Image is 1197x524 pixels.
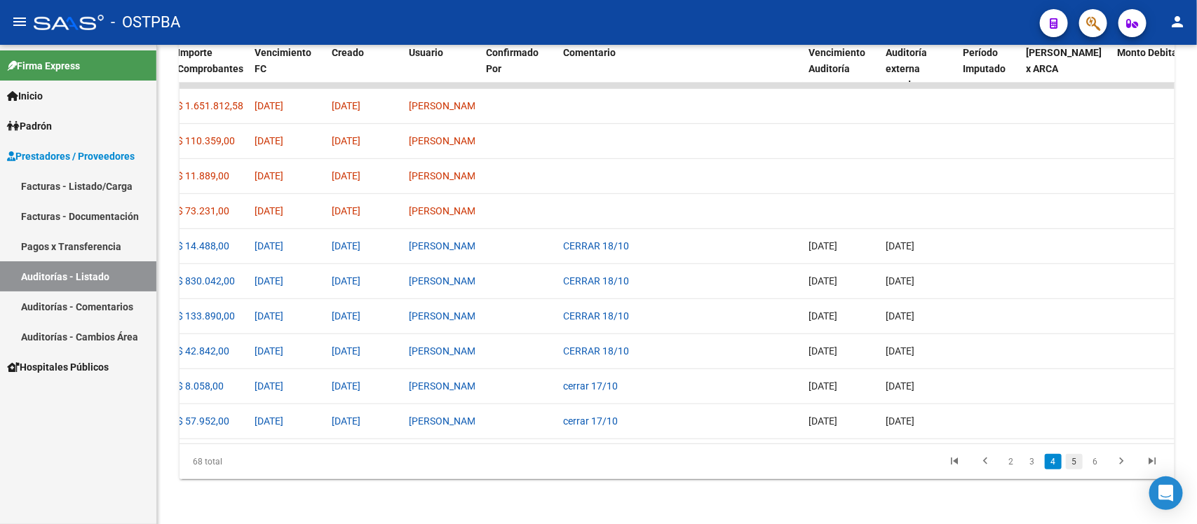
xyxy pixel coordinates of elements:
[255,47,311,74] span: Vencimiento FC
[332,275,360,287] span: [DATE]
[563,415,618,427] span: cerrar 17/10
[332,135,360,146] span: [DATE]
[1108,454,1135,469] a: go to next page
[963,47,1006,74] span: Período Imputado
[409,170,484,181] span: [PERSON_NAME]
[557,38,803,99] datatable-header-cell: Comentario
[177,415,229,427] span: $ 57.952,00
[255,135,283,146] span: [DATE]
[886,275,914,287] span: [DATE]
[563,310,629,322] span: CERRAR 18/10
[809,415,837,427] span: [DATE]
[7,149,135,164] span: Prestadores / Proveedores
[172,38,249,99] datatable-header-cell: Importe Comprobantes
[177,240,229,251] span: $ 14.488,00
[409,310,484,322] span: [PERSON_NAME]
[177,47,243,74] span: Importe Comprobantes
[1169,13,1186,30] mat-icon: person
[409,47,443,58] span: Usuario
[880,38,957,99] datatable-header-cell: Auditoría externa creada
[332,345,360,357] span: [DATE]
[409,240,484,251] span: [PERSON_NAME]
[409,100,484,111] span: [PERSON_NAME]
[803,38,880,99] datatable-header-cell: Vencimiento Auditoría
[255,275,283,287] span: [DATE]
[886,380,914,392] span: [DATE]
[11,13,28,30] mat-icon: menu
[1022,450,1043,474] li: page 3
[563,47,616,58] span: Comentario
[1085,450,1106,474] li: page 6
[1045,454,1062,469] a: 4
[972,454,999,469] a: go to previous page
[177,100,243,111] span: $ 1.651.812,58
[1043,450,1064,474] li: page 4
[332,310,360,322] span: [DATE]
[177,345,229,357] span: $ 42.842,00
[1139,454,1165,469] a: go to last page
[809,240,837,251] span: [DATE]
[177,380,224,392] span: $ 8.058,00
[255,380,283,392] span: [DATE]
[1020,38,1111,99] datatable-header-cell: Fecha Debitado x ARCA
[563,240,629,251] span: CERRAR 18/10
[486,47,539,74] span: Confirmado Por
[809,380,837,392] span: [DATE]
[255,100,283,111] span: [DATE]
[255,205,283,216] span: [DATE]
[409,205,484,216] span: [PERSON_NAME]
[332,380,360,392] span: [DATE]
[886,345,914,357] span: [DATE]
[480,38,557,99] datatable-header-cell: Confirmado Por
[809,47,865,74] span: Vencimiento Auditoría
[177,275,235,287] span: $ 830.042,00
[177,310,235,322] span: $ 133.890,00
[403,38,480,99] datatable-header-cell: Usuario
[7,359,109,375] span: Hospitales Públicos
[249,38,326,99] datatable-header-cell: Vencimiento FC
[409,135,484,146] span: [PERSON_NAME]
[332,415,360,427] span: [DATE]
[177,205,229,216] span: $ 73.231,00
[886,415,914,427] span: [DATE]
[409,415,484,427] span: [PERSON_NAME]
[7,58,80,74] span: Firma Express
[886,240,914,251] span: [DATE]
[180,444,376,479] div: 68 total
[332,170,360,181] span: [DATE]
[809,345,837,357] span: [DATE]
[563,345,629,357] span: CERRAR 18/10
[1001,450,1022,474] li: page 2
[177,170,229,181] span: $ 11.889,00
[941,454,968,469] a: go to first page
[1066,454,1083,469] a: 5
[255,240,283,251] span: [DATE]
[563,380,618,392] span: cerrar 17/10
[409,345,484,357] span: [PERSON_NAME]
[332,47,364,58] span: Creado
[886,47,927,90] span: Auditoría externa creada
[255,170,283,181] span: [DATE]
[177,135,235,146] span: $ 110.359,00
[1149,476,1183,510] div: Open Intercom Messenger
[1064,450,1085,474] li: page 5
[326,38,403,99] datatable-header-cell: Creado
[809,310,837,322] span: [DATE]
[809,275,837,287] span: [DATE]
[332,205,360,216] span: [DATE]
[7,88,43,104] span: Inicio
[1024,454,1041,469] a: 3
[7,118,52,134] span: Padrón
[332,240,360,251] span: [DATE]
[409,275,484,287] span: [PERSON_NAME]
[111,7,180,38] span: - OSTPBA
[957,38,1020,99] datatable-header-cell: Período Imputado
[332,100,360,111] span: [DATE]
[409,380,484,392] span: [PERSON_NAME]
[1003,454,1020,469] a: 2
[255,310,283,322] span: [DATE]
[1026,47,1102,74] span: [PERSON_NAME] x ARCA
[1087,454,1104,469] a: 6
[563,275,629,287] span: CERRAR 18/10
[255,415,283,427] span: [DATE]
